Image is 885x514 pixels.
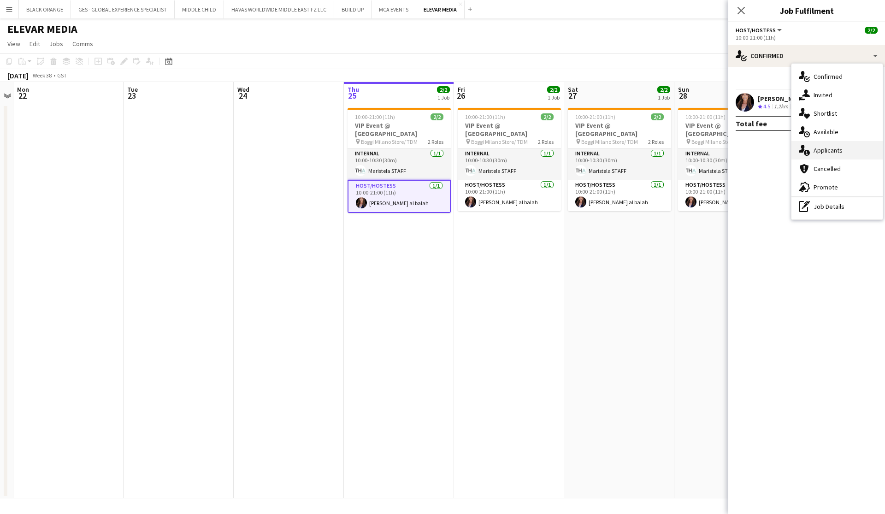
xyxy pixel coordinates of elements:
div: 1 Job [437,94,449,101]
span: 28 [677,90,689,101]
span: Host/Hostess [736,27,776,34]
div: Total fee [736,119,767,128]
span: 2/2 [437,86,450,93]
span: Applicants [814,146,843,154]
h3: VIP Event @ [GEOGRAPHIC_DATA] [568,121,671,138]
a: Comms [69,38,97,50]
app-card-role: Internal1/110:00-10:30 (30m)Maristela STAFF [348,148,451,180]
span: Mon [17,85,29,94]
h1: ELEVAR MEDIA [7,22,77,36]
app-card-role: Host/Hostess1/110:00-21:00 (11h)[PERSON_NAME] al balah [678,180,781,211]
span: 2/2 [431,113,443,120]
h3: VIP Event @ [GEOGRAPHIC_DATA] [348,121,451,138]
span: 10:00-21:00 (11h) [465,113,505,120]
app-job-card: 10:00-21:00 (11h)2/2VIP Event @ [GEOGRAPHIC_DATA] Boggi Milano Store/ TDM2 RolesInternal1/110:00-... [348,108,451,213]
span: 27 [566,90,578,101]
button: Host/Hostess [736,27,783,34]
div: 10:00-21:00 (11h) [736,34,878,41]
span: 10:00-21:00 (11h) [685,113,726,120]
app-job-card: 10:00-21:00 (11h)2/2VIP Event @ [GEOGRAPHIC_DATA] Boggi Milano Store/ TDM2 RolesInternal1/110:00-... [568,108,671,211]
app-job-card: 10:00-21:00 (11h)2/2VIP Event @ [GEOGRAPHIC_DATA] Boggi Milano Store/ TDM2 RolesInternal1/110:00-... [678,108,781,211]
span: 10:00-21:00 (11h) [355,113,395,120]
div: [PERSON_NAME] al balah [758,95,832,103]
span: Sun [678,85,689,94]
app-card-role: Internal1/110:00-10:30 (30m)Maristela STAFF [568,148,671,180]
button: BUILD UP [334,0,372,18]
span: Cancelled [814,165,841,173]
span: Available [814,128,838,136]
span: Boggi Milano Store/ TDM [471,138,528,145]
span: Wed [237,85,249,94]
span: Boggi Milano Store/ TDM [581,138,638,145]
span: Invited [814,91,832,99]
span: 2 Roles [538,138,554,145]
span: Jobs [49,40,63,48]
div: Job Details [791,197,883,216]
span: Promote [814,183,838,191]
span: Comms [72,40,93,48]
h3: VIP Event @ [GEOGRAPHIC_DATA] [678,121,781,138]
button: HAVAS WORLDWIDE MIDDLE EAST FZ LLC [224,0,334,18]
span: 2 Roles [648,138,664,145]
span: 10:00-21:00 (11h) [575,113,615,120]
span: 26 [456,90,465,101]
span: Thu [348,85,359,94]
app-card-role: Host/Hostess1/110:00-21:00 (11h)[PERSON_NAME] al balah [458,180,561,211]
button: GES - GLOBAL EXPERIENCE SPECIALIST [71,0,175,18]
span: 23 [126,90,138,101]
h3: Job Fulfilment [728,5,885,17]
app-job-card: 10:00-21:00 (11h)2/2VIP Event @ [GEOGRAPHIC_DATA] Boggi Milano Store/ TDM2 RolesInternal1/110:00-... [458,108,561,211]
div: GST [57,72,67,79]
span: Shortlist [814,109,837,118]
span: 2/2 [657,86,670,93]
span: View [7,40,20,48]
span: Boggi Milano Store/ TDM [691,138,748,145]
app-card-role: Internal1/110:00-10:30 (30m)Maristela STAFF [678,148,781,180]
app-card-role: Internal1/110:00-10:30 (30m)Maristela STAFF [458,148,561,180]
span: 2/2 [541,113,554,120]
span: Tue [127,85,138,94]
span: 2/2 [651,113,664,120]
span: Edit [29,40,40,48]
a: Edit [26,38,44,50]
span: 2/2 [547,86,560,93]
span: 2 Roles [428,138,443,145]
div: 1 Job [658,94,670,101]
div: Confirmed [728,45,885,67]
div: 1 Job [548,94,560,101]
a: View [4,38,24,50]
a: Jobs [46,38,67,50]
div: [DATE] [7,71,29,80]
button: MCA EVENTS [372,0,416,18]
span: 24 [236,90,249,101]
h3: VIP Event @ [GEOGRAPHIC_DATA] [458,121,561,138]
span: 4.5 [763,103,770,110]
span: 22 [16,90,29,101]
button: MIDDLE CHILD [175,0,224,18]
app-card-role: Host/Hostess1/110:00-21:00 (11h)[PERSON_NAME] al balah [348,180,451,213]
button: BLACK ORANGE [19,0,71,18]
span: 2/2 [865,27,878,34]
span: Boggi Milano Store/ TDM [361,138,418,145]
app-card-role: Host/Hostess1/110:00-21:00 (11h)[PERSON_NAME] al balah [568,180,671,211]
span: Confirmed [814,72,843,81]
span: Fri [458,85,465,94]
span: Week 38 [30,72,53,79]
button: ELEVAR MEDIA [416,0,465,18]
div: 1.2km [772,103,790,111]
span: 25 [346,90,359,101]
span: Sat [568,85,578,94]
